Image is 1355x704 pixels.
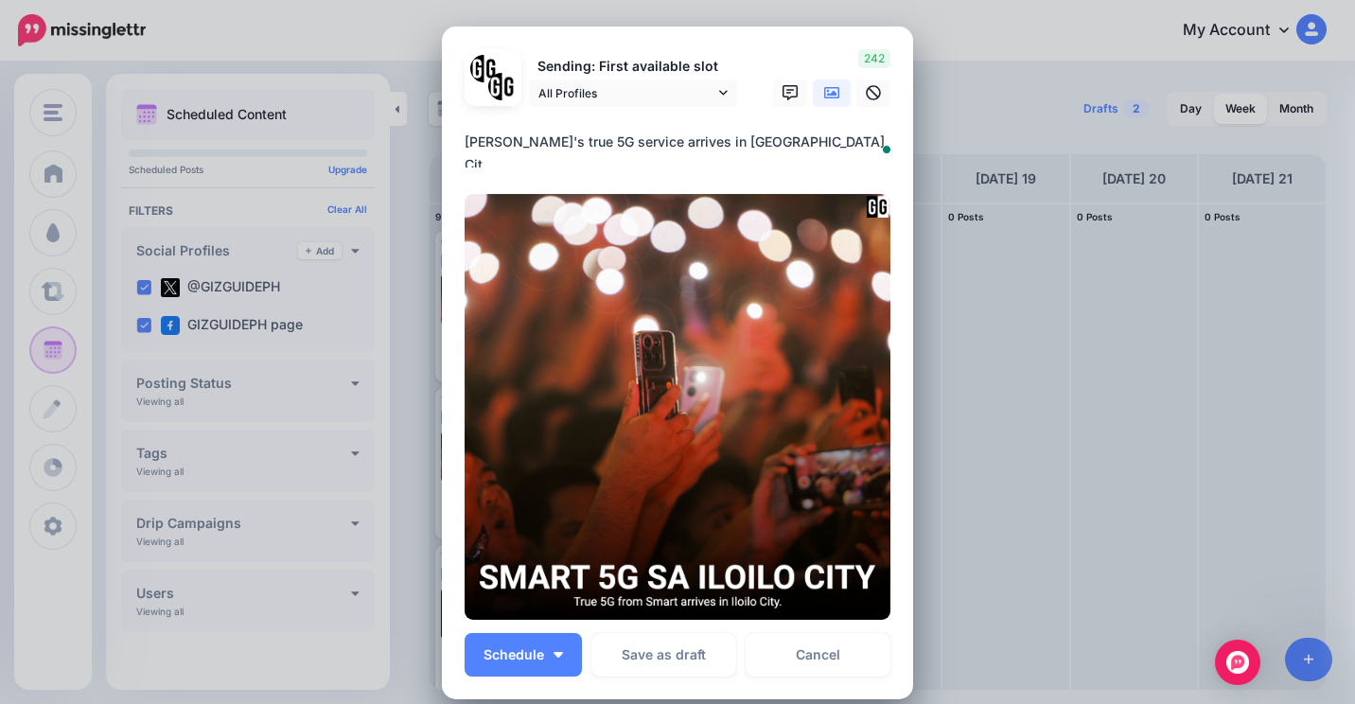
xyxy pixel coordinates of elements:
[591,633,736,677] button: Save as draft
[529,79,737,107] a: All Profiles
[858,49,890,68] span: 242
[470,55,498,82] img: 353459792_649996473822713_4483302954317148903_n-bsa138318.png
[1215,640,1260,685] div: Open Intercom Messenger
[465,131,900,176] div: [PERSON_NAME]'s true 5G service arrives in [GEOGRAPHIC_DATA] Cit
[529,56,737,78] p: Sending: First available slot
[465,194,890,620] img: 8D78Y4A2OFTIBEGDSKZW8JRMNPAR6HRE.png
[538,83,714,103] span: All Profiles
[488,73,516,100] img: JT5sWCfR-79925.png
[746,633,890,677] a: Cancel
[465,131,900,167] textarea: To enrich screen reader interactions, please activate Accessibility in Grammarly extension settings
[484,648,544,661] span: Schedule
[465,633,582,677] button: Schedule
[554,652,563,658] img: arrow-down-white.png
